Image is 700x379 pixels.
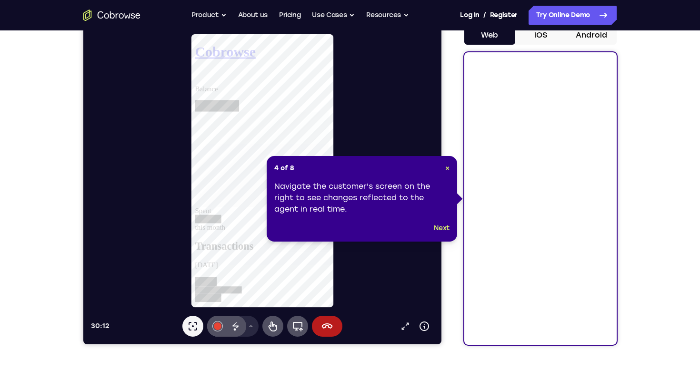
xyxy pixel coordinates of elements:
[515,26,566,45] button: iOS
[229,290,259,311] button: End session
[464,26,515,45] button: Web
[238,6,268,25] a: About us
[142,290,163,311] button: Disappearing ink
[490,6,518,25] a: Register
[274,164,294,173] span: 4 of 8
[191,6,227,25] button: Product
[83,26,441,344] iframe: Agent
[445,164,450,172] span: ×
[99,290,120,311] button: Laser pointer
[279,6,301,25] a: Pricing
[179,290,200,311] button: Remote control
[83,10,140,21] a: Go to the home page
[331,291,350,310] button: Device info
[366,6,409,25] button: Resources
[483,10,486,21] span: /
[312,291,331,310] a: Popout
[434,223,450,234] button: Next
[529,6,617,25] a: Try Online Demo
[124,290,145,311] button: Annotations color
[274,181,450,215] div: Navigate the customer's screen on the right to see changes reflected to the agent in real time.
[566,26,617,45] button: Android
[445,164,450,173] button: Close Tour
[160,290,175,311] button: Drawing tools menu
[312,6,355,25] button: Use Cases
[460,6,479,25] a: Log In
[204,290,225,311] button: Full device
